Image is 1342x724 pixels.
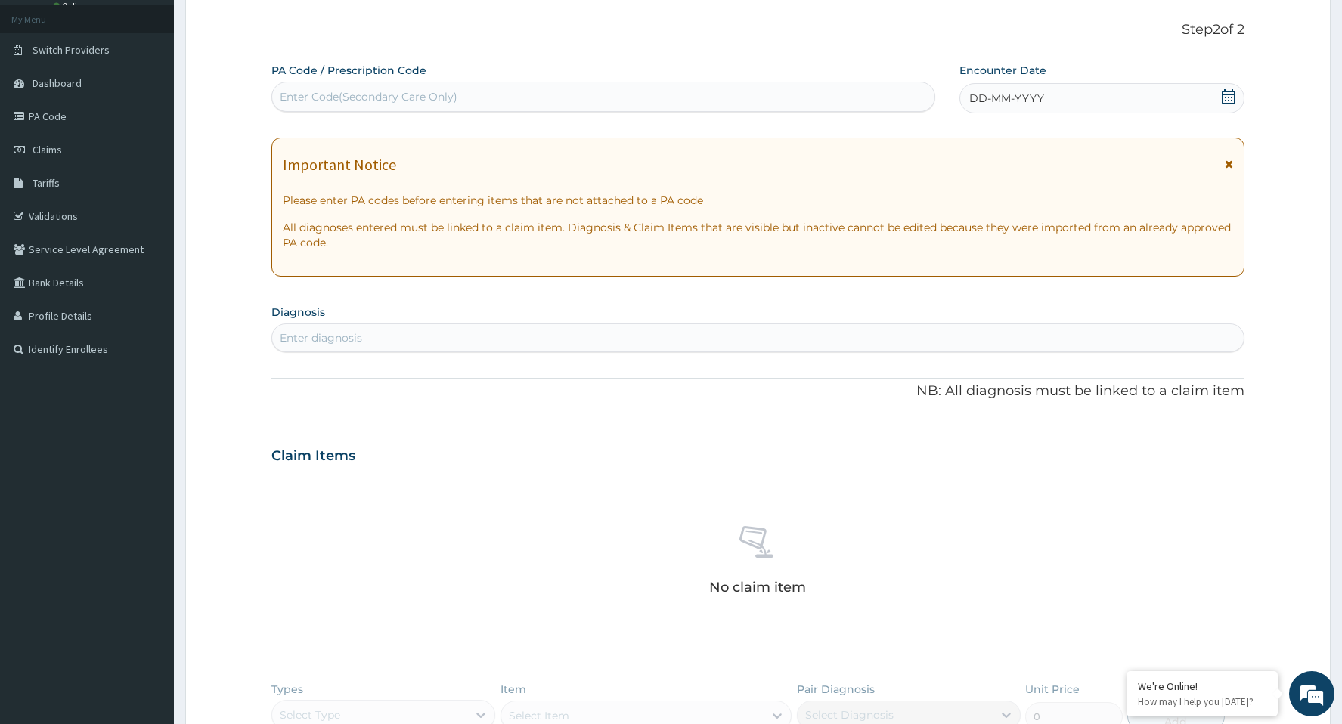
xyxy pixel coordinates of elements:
[959,63,1046,78] label: Encounter Date
[969,91,1044,106] span: DD-MM-YYYY
[709,580,806,595] p: No claim item
[271,448,355,465] h3: Claim Items
[283,156,396,173] h1: Important Notice
[33,43,110,57] span: Switch Providers
[53,1,89,11] a: Online
[33,143,62,156] span: Claims
[33,176,60,190] span: Tariffs
[248,8,284,44] div: Minimize live chat window
[271,382,1244,401] p: NB: All diagnosis must be linked to a claim item
[271,63,426,78] label: PA Code / Prescription Code
[1138,695,1266,708] p: How may I help you today?
[8,413,288,466] textarea: Type your message and hit 'Enter'
[280,330,362,345] div: Enter diagnosis
[28,76,61,113] img: d_794563401_company_1708531726252_794563401
[33,76,82,90] span: Dashboard
[271,22,1244,39] p: Step 2 of 2
[271,305,325,320] label: Diagnosis
[1138,679,1266,693] div: We're Online!
[283,193,1232,208] p: Please enter PA codes before entering items that are not attached to a PA code
[79,85,254,104] div: Chat with us now
[88,190,209,343] span: We're online!
[283,220,1232,250] p: All diagnoses entered must be linked to a claim item. Diagnosis & Claim Items that are visible bu...
[280,89,457,104] div: Enter Code(Secondary Care Only)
